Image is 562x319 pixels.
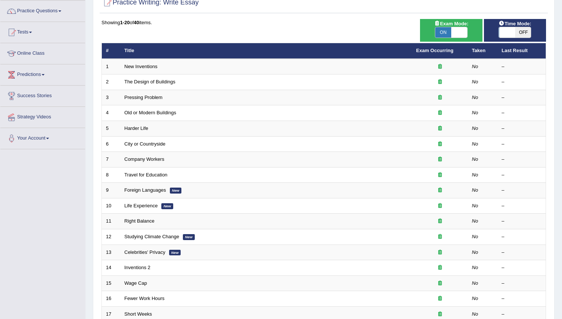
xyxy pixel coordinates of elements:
span: OFF [515,27,531,38]
div: – [502,249,542,256]
td: 14 [102,260,120,276]
a: Harder Life [125,125,148,131]
div: – [502,63,542,70]
th: # [102,43,120,59]
div: – [502,94,542,101]
a: Your Account [0,128,85,147]
em: No [472,64,478,69]
div: Exam occurring question [416,249,464,256]
div: Exam occurring question [416,109,464,117]
div: Show exams occurring in exams [420,19,482,42]
div: – [502,233,542,240]
div: Exam occurring question [416,63,464,70]
td: 7 [102,152,120,168]
th: Taken [468,43,498,59]
em: No [472,156,478,162]
div: – [502,218,542,225]
a: Travel for Education [125,172,168,178]
a: Inventions 2 [125,265,151,270]
a: Pressing Problem [125,95,163,100]
div: – [502,109,542,117]
a: Online Class [0,43,85,62]
em: New [170,188,182,194]
div: Exam occurring question [416,125,464,132]
div: – [502,187,542,194]
em: No [472,280,478,286]
div: – [502,141,542,148]
div: – [502,156,542,163]
div: – [502,125,542,132]
td: 4 [102,105,120,121]
em: No [472,296,478,301]
div: Exam occurring question [416,94,464,101]
th: Title [120,43,412,59]
em: New [183,234,195,240]
td: 12 [102,229,120,245]
div: Exam occurring question [416,233,464,240]
b: 40 [134,20,139,25]
div: Exam occurring question [416,172,464,179]
em: No [472,234,478,239]
em: No [472,249,478,255]
div: Exam occurring question [416,141,464,148]
em: No [472,218,478,224]
th: Last Result [498,43,546,59]
a: Foreign Languages [125,187,166,193]
em: New [169,250,181,256]
td: 15 [102,275,120,291]
em: No [472,79,478,84]
a: Exam Occurring [416,48,453,53]
div: Exam occurring question [416,202,464,210]
em: No [472,141,478,147]
div: Showing of items. [101,19,546,26]
td: 16 [102,291,120,307]
div: Exam occurring question [416,280,464,287]
em: No [472,265,478,270]
a: Strategy Videos [0,107,85,125]
div: – [502,172,542,179]
em: No [472,172,478,178]
span: Exam Mode: [431,20,471,28]
a: Studying Climate Change [125,234,179,239]
div: – [502,311,542,318]
a: Life Experience [125,203,158,208]
a: The Design of Buildings [125,79,175,84]
em: No [472,203,478,208]
div: Exam occurring question [416,187,464,194]
a: Short Weeks [125,311,152,317]
td: 2 [102,74,120,90]
div: Exam occurring question [416,311,464,318]
div: – [502,280,542,287]
em: No [472,311,478,317]
td: 6 [102,136,120,152]
div: – [502,202,542,210]
div: – [502,264,542,271]
div: – [502,79,542,86]
a: Right Balance [125,218,155,224]
b: 1-20 [120,20,130,25]
a: Success Stories [0,86,85,104]
div: Exam occurring question [416,264,464,271]
span: Time Mode: [495,20,534,28]
a: Practice Questions [0,1,85,19]
a: Wage Cap [125,280,147,286]
div: Exam occurring question [416,295,464,302]
div: – [502,295,542,302]
td: 13 [102,245,120,260]
div: Exam occurring question [416,79,464,86]
span: ON [435,27,451,38]
em: No [472,95,478,100]
em: No [472,187,478,193]
td: 9 [102,183,120,198]
a: Old or Modern Buildings [125,110,176,115]
em: No [472,110,478,115]
a: City or Countryside [125,141,166,147]
a: Predictions [0,64,85,83]
em: New [161,203,173,209]
td: 3 [102,90,120,105]
a: Fewer Work Hours [125,296,165,301]
div: Exam occurring question [416,218,464,225]
a: New Inventions [125,64,158,69]
div: Exam occurring question [416,156,464,163]
td: 1 [102,59,120,74]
